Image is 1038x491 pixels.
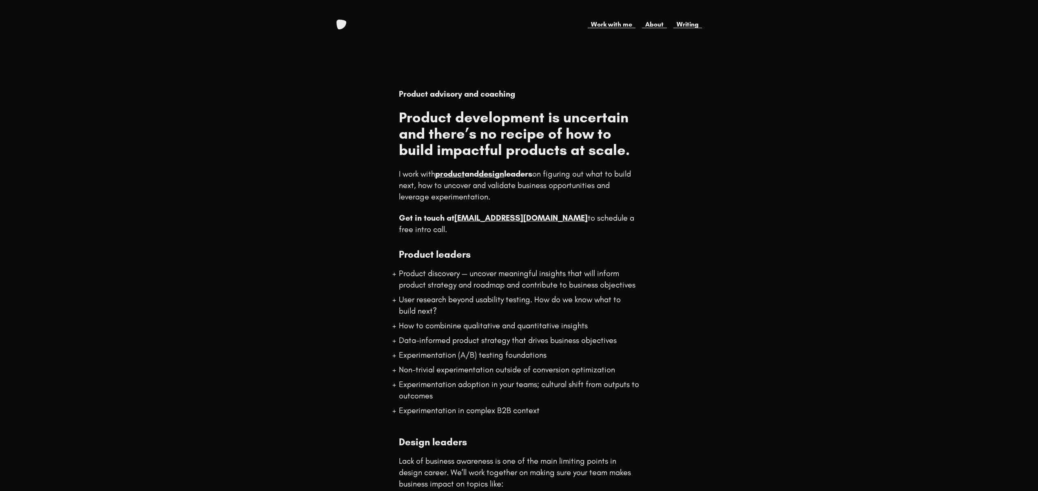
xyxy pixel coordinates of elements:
li: Experimentation adoption in your teams; cultural shift from outputs to outcomes [399,378,639,401]
h2: Product development is uncertain and there’s no recipe of how to build impactful products at scale. [399,109,639,158]
li: Data-informed product strategy that drives business objectives [399,334,639,346]
li: Experimentation in complex B2B context [399,405,639,416]
a: product [435,169,465,179]
a: Writing [673,20,702,29]
b: Get in touch at [399,213,588,223]
h3: Design leaders [399,436,639,449]
a: Work with me [588,20,635,29]
li: Experimentation (A/B) testing foundations [399,349,639,361]
a: [EMAIL_ADDRESS][DOMAIN_NAME] [454,213,588,223]
p: to schedule a free intro call. [399,212,639,235]
li: Non-trivial experimentation outside of conversion optimization [399,364,639,375]
a: design [479,169,504,179]
h1: Product advisory and coaching [399,88,639,100]
p: Lack of business awareness is one of the main limiting points in design career. We’ll work togeth... [399,455,639,489]
h3: Product leaders [399,248,639,261]
a: About [642,20,667,29]
b: and leaders [435,169,532,179]
li: User research beyond usability testing. How do we know what to build next? [399,294,639,316]
li: Product discovery — uncover meaningful insights that will inform product strategy and roadmap and... [399,268,639,290]
p: I work with on figuring out what to build next, how to uncover and validate business opportunitie... [399,168,639,202]
li: How to combinine qualitative and quantitative insights [399,320,639,331]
